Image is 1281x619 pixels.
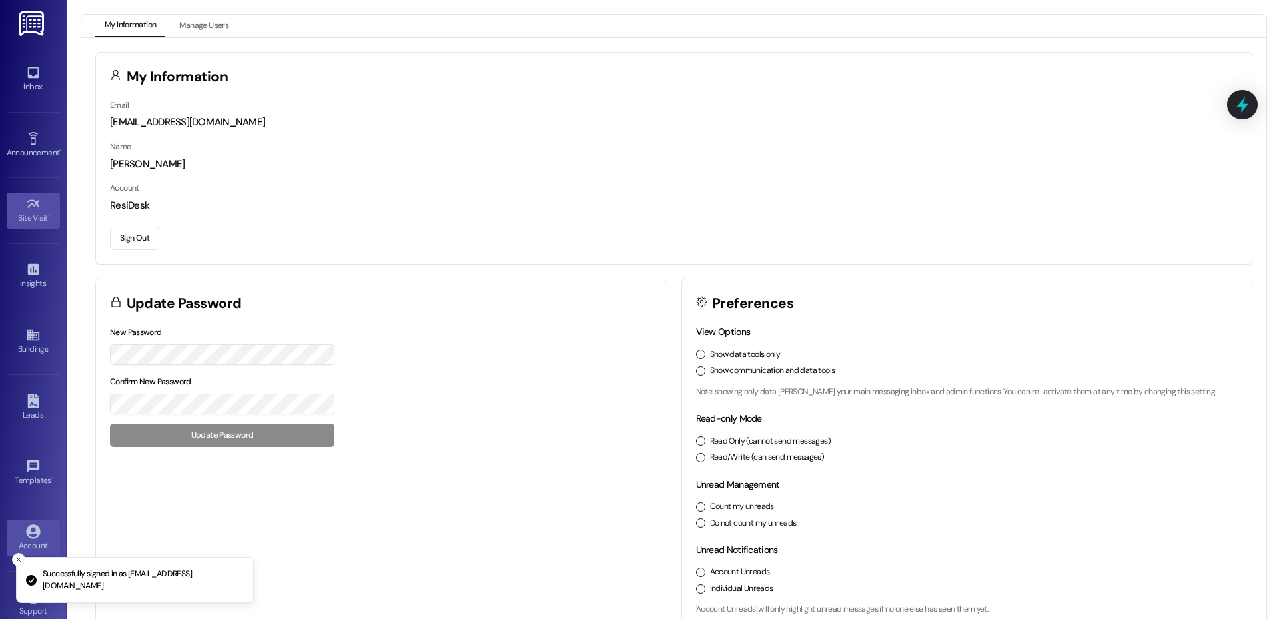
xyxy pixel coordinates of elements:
[127,297,242,311] h3: Update Password
[19,11,47,36] img: ResiDesk Logo
[712,297,793,311] h3: Preferences
[7,520,60,556] a: Account
[696,386,1238,398] p: Note: showing only data [PERSON_NAME] your main messaging inbox and admin functions. You can re-a...
[710,436,831,448] label: Read Only (cannot send messages)
[110,327,162,338] label: New Password
[43,568,242,592] p: Successfully signed in as [EMAIL_ADDRESS][DOMAIN_NAME]
[710,349,781,361] label: Show data tools only
[110,141,131,152] label: Name
[7,324,60,360] a: Buildings
[110,157,1238,171] div: [PERSON_NAME]
[110,199,1238,213] div: ResiDesk
[710,566,770,578] label: Account Unreads
[51,474,53,483] span: •
[127,70,228,84] h3: My Information
[710,583,773,595] label: Individual Unreads
[46,277,48,286] span: •
[59,146,61,155] span: •
[95,15,165,37] button: My Information
[696,326,751,338] label: View Options
[7,455,60,491] a: Templates •
[7,390,60,426] a: Leads
[48,211,50,221] span: •
[7,258,60,294] a: Insights •
[12,553,25,566] button: Close toast
[696,478,780,490] label: Unread Management
[696,412,762,424] label: Read-only Mode
[110,376,191,387] label: Confirm New Password
[696,544,778,556] label: Unread Notifications
[110,183,139,193] label: Account
[110,115,1238,129] div: [EMAIL_ADDRESS][DOMAIN_NAME]
[696,604,1238,616] p: 'Account Unreads' will only highlight unread messages if no one else has seen them yet.
[110,100,129,111] label: Email
[710,452,825,464] label: Read/Write (can send messages)
[110,227,159,250] button: Sign Out
[170,15,238,37] button: Manage Users
[7,61,60,97] a: Inbox
[7,193,60,229] a: Site Visit •
[710,518,797,530] label: Do not count my unreads
[710,501,774,513] label: Count my unreads
[710,365,835,377] label: Show communication and data tools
